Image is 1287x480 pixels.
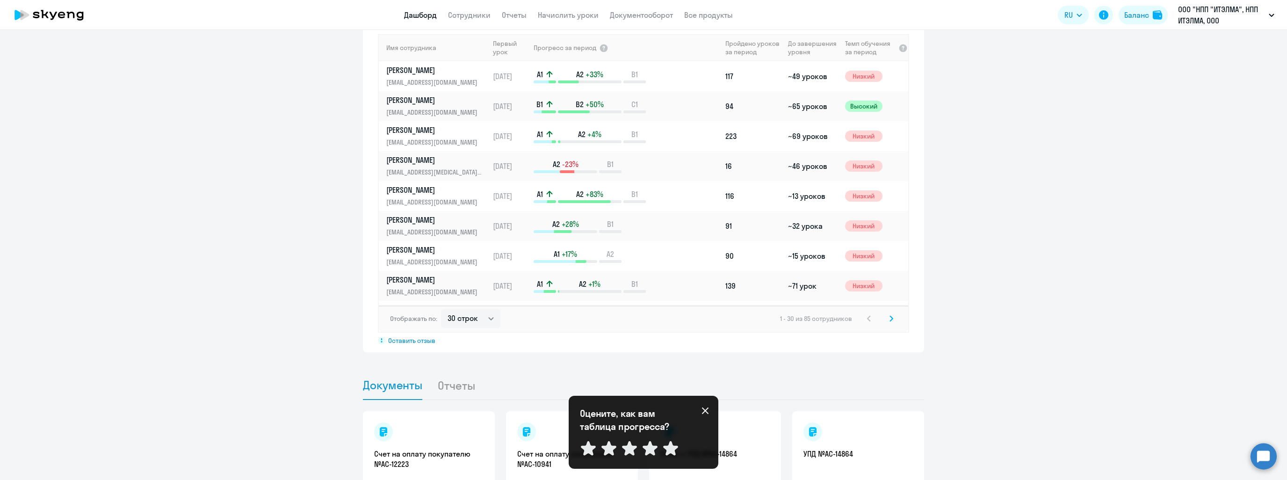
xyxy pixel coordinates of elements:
span: A2 [578,129,586,139]
td: ~15 уроков [784,241,841,271]
button: RU [1058,6,1089,24]
a: [PERSON_NAME][EMAIL_ADDRESS][DOMAIN_NAME] [386,65,489,87]
p: [PERSON_NAME] [386,95,483,105]
span: RU [1064,9,1073,21]
span: B1 [607,219,614,229]
td: 94 [722,91,784,121]
div: Баланс [1124,9,1149,21]
span: Прогресс за период [534,44,596,52]
span: Низкий [845,220,882,232]
p: [EMAIL_ADDRESS][DOMAIN_NAME] [386,287,483,297]
span: Документы [363,378,422,392]
p: [EMAIL_ADDRESS][DOMAIN_NAME] [386,77,483,87]
td: ~71 урок [784,271,841,301]
span: A2 [576,189,584,199]
span: Низкий [845,280,882,291]
span: B1 [607,159,614,169]
td: ~69 уроков [784,121,841,151]
a: УПД №AC-14864 [803,449,913,459]
span: B1 [631,69,638,80]
span: A1 [537,69,543,80]
a: [PERSON_NAME][EMAIL_ADDRESS][DOMAIN_NAME] [386,275,489,297]
span: C1 [631,99,638,109]
a: [PERSON_NAME][EMAIL_ADDRESS][DOMAIN_NAME] [386,215,489,237]
th: Пройдено уроков за период [722,34,784,61]
span: Низкий [845,71,882,82]
p: [PERSON_NAME] [386,245,483,255]
a: Счет на оплату покупателю №AC-12223 [374,449,484,469]
a: [PERSON_NAME][EMAIL_ADDRESS][DOMAIN_NAME] [386,125,489,147]
td: 91 [722,211,784,241]
a: Документооборот [610,10,673,20]
span: B2 [576,99,584,109]
span: +50% [586,99,604,109]
td: [DATE] [489,181,533,211]
span: A2 [552,219,560,229]
td: [DATE] [489,121,533,151]
button: Балансbalance [1119,6,1168,24]
span: +17% [562,249,577,259]
a: Сотрудники [448,10,491,20]
td: 117 [722,61,784,91]
span: A1 [537,189,543,199]
p: [EMAIL_ADDRESS][MEDICAL_DATA][DOMAIN_NAME] [386,167,483,177]
a: Все продукты [684,10,733,20]
td: ~13 уроков [784,181,841,211]
p: [EMAIL_ADDRESS][DOMAIN_NAME] [386,107,483,117]
span: B1 [631,189,638,199]
td: [DATE] [489,301,533,331]
p: [EMAIL_ADDRESS][DOMAIN_NAME] [386,227,483,237]
span: +28% [562,219,579,229]
td: 16 [722,151,784,181]
a: [PERSON_NAME][EMAIL_ADDRESS][DOMAIN_NAME] [386,185,489,207]
td: [DATE] [489,61,533,91]
td: ~57 уроков [784,301,841,331]
p: [EMAIL_ADDRESS][DOMAIN_NAME] [386,257,483,267]
span: 1 - 30 из 85 сотрудников [780,314,852,323]
span: A2 [579,279,586,289]
span: B1 [536,99,543,109]
td: [DATE] [489,91,533,121]
span: Отображать по: [390,314,437,323]
a: [PERSON_NAME][EMAIL_ADDRESS][DOMAIN_NAME] [386,245,489,267]
a: [PERSON_NAME][EMAIL_ADDRESS][MEDICAL_DATA][DOMAIN_NAME] [386,155,489,177]
p: [PERSON_NAME] [386,185,483,195]
span: Оставить отзыв [388,336,435,345]
span: Низкий [845,190,882,202]
th: Первый урок [489,34,533,61]
ul: Tabs [363,371,924,400]
td: 139 [722,271,784,301]
td: [DATE] [489,271,533,301]
a: [PERSON_NAME][EMAIL_ADDRESS][DOMAIN_NAME] [386,95,489,117]
th: До завершения уровня [784,34,841,61]
td: ~49 уроков [784,61,841,91]
a: [PERSON_NAME][EMAIL_ADDRESS][DOMAIN_NAME] [386,305,489,327]
td: ~46 уроков [784,151,841,181]
th: Имя сотрудника [379,34,489,61]
span: +1% [588,279,600,289]
p: [PERSON_NAME] [386,155,483,165]
td: ~32 урока [784,211,841,241]
span: Низкий [845,160,882,172]
p: [EMAIL_ADDRESS][DOMAIN_NAME] [386,137,483,147]
td: [DATE] [489,211,533,241]
td: 223 [722,121,784,151]
span: Низкий [845,250,882,262]
span: A1 [537,279,543,289]
p: Оцените, как вам таблица прогресса? [580,407,683,433]
td: 116 [722,181,784,211]
button: ООО "НПП "ИТЭЛМА", НПП ИТЭЛМА, ООО [1173,4,1279,26]
p: ООО "НПП "ИТЭЛМА", НПП ИТЭЛМА, ООО [1178,4,1265,26]
td: 153 [722,301,784,331]
p: [PERSON_NAME] [386,215,483,225]
p: [PERSON_NAME] [386,305,483,315]
span: B1 [631,129,638,139]
td: [DATE] [489,151,533,181]
p: [PERSON_NAME] [386,275,483,285]
span: +83% [586,189,603,199]
td: ~65 уроков [784,91,841,121]
a: Дашборд [404,10,437,20]
span: Низкий [845,131,882,142]
a: Счет на оплату покупателю №AC-10941 [517,449,627,469]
